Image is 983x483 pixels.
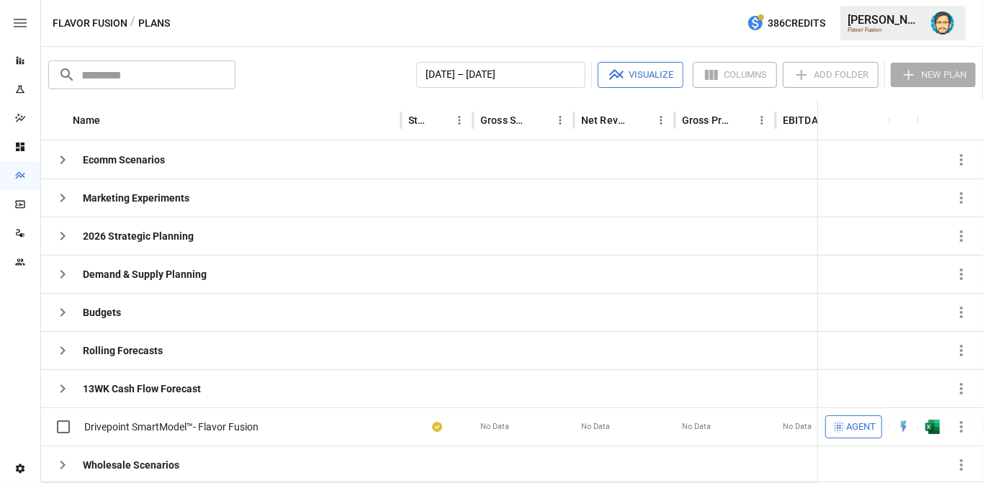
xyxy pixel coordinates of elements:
[651,110,671,130] button: Net Revenue column menu
[848,13,923,27] div: [PERSON_NAME]
[83,191,189,205] b: Marketing Experiments
[732,110,752,130] button: Sort
[682,114,730,126] div: Gross Profit
[83,229,194,243] b: 2026 Strategic Planning
[416,62,585,88] button: [DATE] – [DATE]
[956,110,976,130] button: Sort
[83,267,207,281] b: Demand & Supply Planning
[682,421,711,433] span: No Data
[429,110,449,130] button: Sort
[752,110,772,130] button: Gross Profit column menu
[581,421,610,433] span: No Data
[102,110,122,130] button: Sort
[83,305,121,320] b: Budgets
[432,420,442,434] div: Your plan has changes in Excel that are not reflected in the Drivepoint Data Warehouse, select "S...
[530,110,550,130] button: Sort
[83,343,163,358] b: Rolling Forecasts
[408,114,428,126] div: Status
[846,419,876,435] span: Agent
[581,114,629,126] div: Net Revenue
[83,458,179,472] b: Wholesale Scenarios
[825,415,882,438] button: Agent
[923,3,963,43] button: Dana Basken
[768,14,825,32] span: 386 Credits
[925,420,940,434] div: Open in Excel
[480,114,529,126] div: Gross Sales
[848,27,923,33] div: Flavor Fusion
[598,62,683,88] button: Visualize
[449,110,470,130] button: Status column menu
[925,420,940,434] img: excel-icon.76473adf.svg
[897,420,911,434] img: quick-edit-flash.b8aec18c.svg
[931,12,954,35] img: Dana Basken
[693,62,777,88] button: Columns
[130,14,135,32] div: /
[84,420,259,434] span: Drivepoint SmartModel™- Flavor Fusion
[53,14,127,32] button: Flavor Fusion
[741,10,831,37] button: 386Credits
[783,421,812,433] span: No Data
[73,114,101,126] div: Name
[83,382,201,396] b: 13WK Cash Flow Forecast
[891,63,976,87] button: New Plan
[631,110,651,130] button: Sort
[480,421,509,433] span: No Data
[783,114,818,126] div: EBITDA
[550,110,570,130] button: Gross Sales column menu
[783,62,879,88] button: Add Folder
[897,420,911,434] div: Open in Quick Edit
[83,153,165,167] b: Ecomm Scenarios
